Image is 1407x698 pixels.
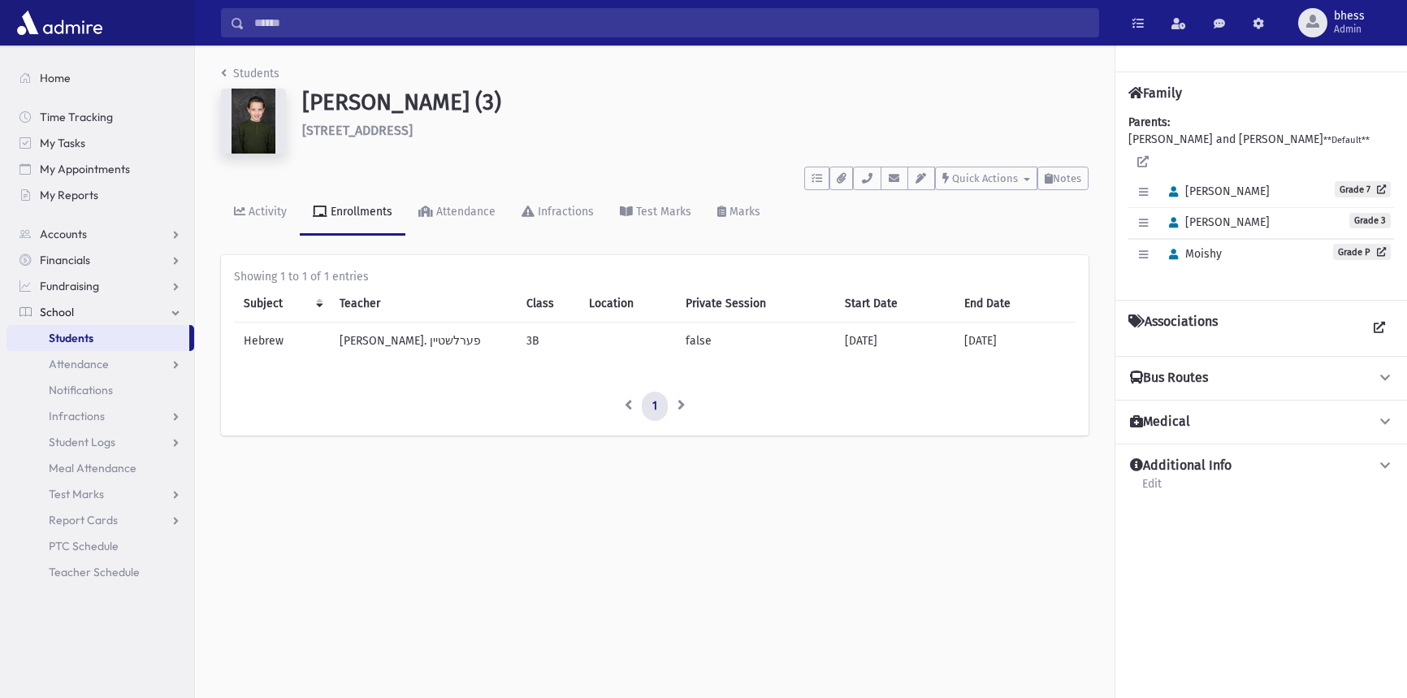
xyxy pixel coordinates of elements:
[1053,172,1081,184] span: Notes
[952,172,1018,184] span: Quick Actions
[1333,244,1391,260] a: Grade P
[234,285,330,323] th: Subject
[6,104,194,130] a: Time Tracking
[1349,213,1391,228] span: Grade 3
[327,205,392,219] div: Enrollments
[49,435,115,449] span: Student Logs
[40,162,130,176] span: My Appointments
[6,429,194,455] a: Student Logs
[40,136,85,150] span: My Tasks
[1128,370,1394,387] button: Bus Routes
[6,273,194,299] a: Fundraising
[6,481,194,507] a: Test Marks
[6,507,194,533] a: Report Cards
[6,247,194,273] a: Financials
[49,513,118,527] span: Report Cards
[234,323,330,360] td: Hebrew
[835,285,955,323] th: Start Date
[607,190,704,236] a: Test Marks
[535,205,594,219] div: Infractions
[40,188,98,202] span: My Reports
[6,325,189,351] a: Students
[1037,167,1089,190] button: Notes
[1334,10,1365,23] span: bhess
[6,182,194,208] a: My Reports
[300,190,405,236] a: Enrollments
[405,190,509,236] a: Attendance
[6,221,194,247] a: Accounts
[1130,414,1190,431] h4: Medical
[221,67,279,80] a: Students
[221,65,279,89] nav: breadcrumb
[1128,115,1170,129] b: Parents:
[40,110,113,124] span: Time Tracking
[302,89,1089,116] h1: [PERSON_NAME] (3)
[1162,184,1270,198] span: [PERSON_NAME]
[40,279,99,293] span: Fundraising
[1162,247,1222,261] span: Moishy
[40,253,90,267] span: Financials
[517,323,579,360] td: 3B
[6,351,194,377] a: Attendance
[49,565,140,579] span: Teacher Schedule
[633,205,691,219] div: Test Marks
[1162,215,1270,229] span: [PERSON_NAME]
[221,190,300,236] a: Activity
[6,455,194,481] a: Meal Attendance
[433,205,496,219] div: Attendance
[1128,457,1394,475] button: Additional Info
[6,559,194,585] a: Teacher Schedule
[955,285,1076,323] th: End Date
[6,533,194,559] a: PTC Schedule
[1130,370,1208,387] h4: Bus Routes
[40,305,74,319] span: School
[642,392,668,421] a: 1
[579,285,675,323] th: Location
[676,323,835,360] td: false
[49,409,105,423] span: Infractions
[509,190,607,236] a: Infractions
[6,130,194,156] a: My Tasks
[49,383,113,397] span: Notifications
[704,190,773,236] a: Marks
[49,357,109,371] span: Attendance
[935,167,1037,190] button: Quick Actions
[40,227,87,241] span: Accounts
[49,539,119,553] span: PTC Schedule
[330,285,517,323] th: Teacher
[234,268,1076,285] div: Showing 1 to 1 of 1 entries
[13,7,106,39] img: AdmirePro
[726,205,760,219] div: Marks
[245,205,287,219] div: Activity
[1141,475,1162,504] a: Edit
[1128,314,1218,343] h4: Associations
[517,285,579,323] th: Class
[49,461,136,475] span: Meal Attendance
[49,331,93,345] span: Students
[6,65,194,91] a: Home
[1130,457,1232,475] h4: Additional Info
[1128,85,1182,101] h4: Family
[6,377,194,403] a: Notifications
[1365,314,1394,343] a: View all Associations
[245,8,1098,37] input: Search
[6,403,194,429] a: Infractions
[330,323,517,360] td: [PERSON_NAME]. פערלשטיין
[6,156,194,182] a: My Appointments
[1334,23,1365,36] span: Admin
[302,123,1089,138] h6: [STREET_ADDRESS]
[40,71,71,85] span: Home
[1128,114,1394,287] div: [PERSON_NAME] and [PERSON_NAME]
[49,487,104,501] span: Test Marks
[6,299,194,325] a: School
[1128,414,1394,431] button: Medical
[955,323,1076,360] td: [DATE]
[1335,181,1391,197] a: Grade 7
[676,285,835,323] th: Private Session
[835,323,955,360] td: [DATE]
